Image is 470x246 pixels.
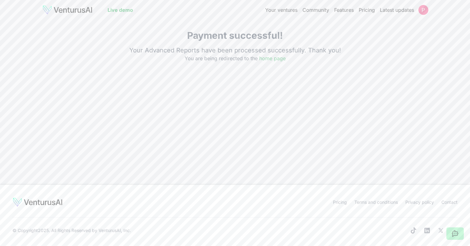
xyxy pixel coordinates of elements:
a: Community [302,6,329,14]
a: Contact [441,199,458,205]
a: Pricing [333,199,347,205]
a: Your ventures [265,6,297,14]
img: logo [42,5,93,15]
span: © Copyright 2025 . All Rights Reserved by . [12,227,131,234]
span: You are being redirected to the [185,55,286,61]
img: logo [12,197,63,207]
a: home page [259,55,286,61]
img: ACg8ocLvi0_mA-FTXw2Xocc7ZsRuo2k4dDtSAhzyyeD5QMVMWGKtTg=s96-c [418,5,428,15]
a: Live demo [108,6,133,14]
p: Your Advanced Reports have been processed successfully. Thank you! [129,46,341,55]
a: Latest updates [380,6,414,14]
h1: Payment successful! [129,30,341,41]
a: Privacy policy [405,199,434,205]
a: Pricing [359,6,375,14]
a: Terms and conditions [354,199,398,205]
a: Features [334,6,354,14]
a: VenturusAI, Inc [99,228,130,233]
